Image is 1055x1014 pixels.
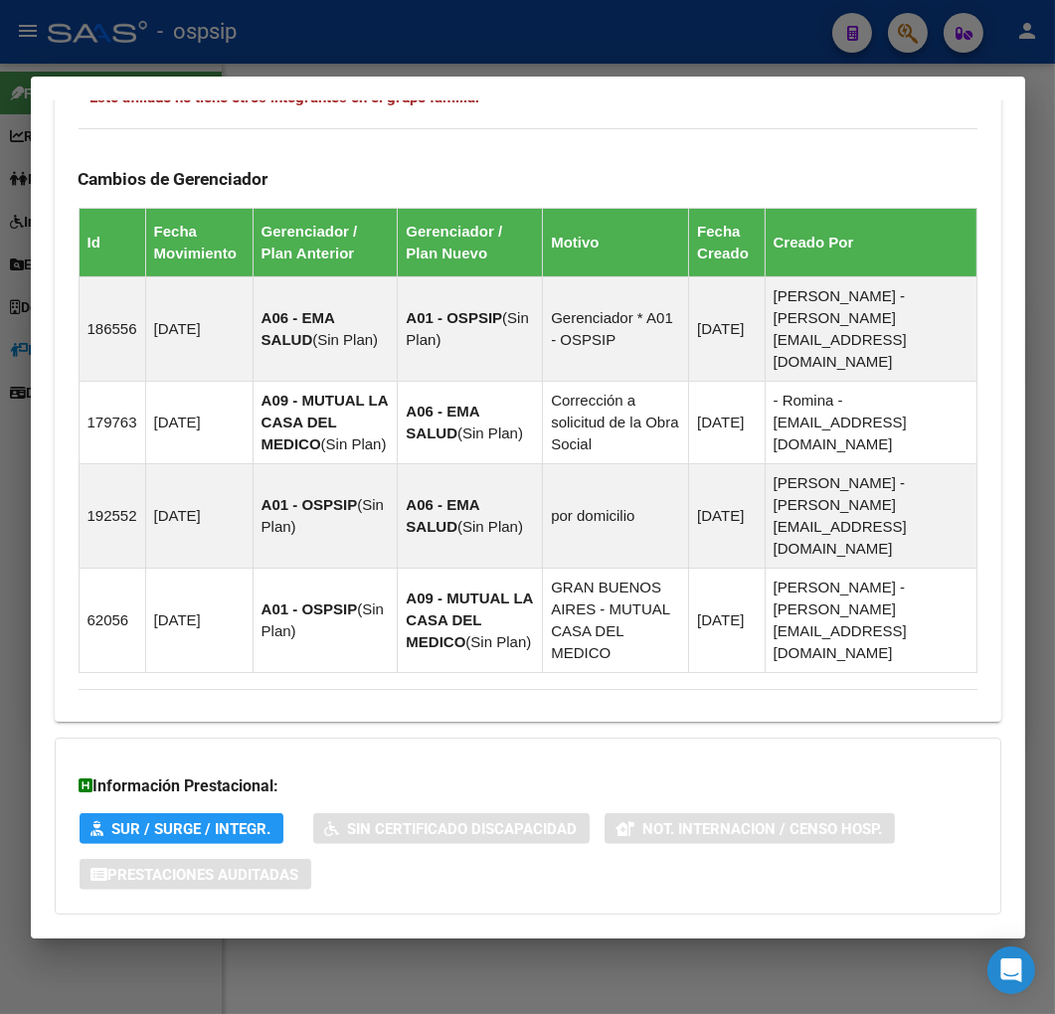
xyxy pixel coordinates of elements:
td: ( ) [253,381,398,463]
strong: A06 - EMA SALUD [262,309,335,348]
td: [PERSON_NAME] - [PERSON_NAME][EMAIL_ADDRESS][DOMAIN_NAME] [765,568,976,672]
span: Sin Certificado Discapacidad [348,820,578,838]
span: Not. Internacion / Censo Hosp. [643,820,883,838]
th: Gerenciador / Plan Nuevo [398,208,543,276]
span: Prestaciones Auditadas [108,866,299,884]
td: ( ) [253,463,398,568]
td: 179763 [79,381,145,463]
td: [DATE] [689,568,765,672]
td: por domicilio [543,463,689,568]
span: Sin Plan [317,331,373,348]
td: [PERSON_NAME] - [PERSON_NAME][EMAIL_ADDRESS][DOMAIN_NAME] [765,463,976,568]
td: 186556 [79,276,145,381]
td: [DATE] [145,276,253,381]
td: [DATE] [145,381,253,463]
td: [DATE] [689,463,765,568]
td: ( ) [253,276,398,381]
th: Creado Por [765,208,976,276]
td: 192552 [79,463,145,568]
th: Id [79,208,145,276]
span: Sin Plan [262,600,384,639]
strong: A01 - OSPSIP [406,309,502,326]
span: Sin Plan [326,435,382,452]
strong: A06 - EMA SALUD [406,403,479,441]
strong: A09 - MUTUAL LA CASA DEL MEDICO [406,590,533,650]
td: [PERSON_NAME] - [PERSON_NAME][EMAIL_ADDRESS][DOMAIN_NAME] [765,276,976,381]
td: [DATE] [145,568,253,672]
strong: A09 - MUTUAL LA CASA DEL MEDICO [262,392,389,452]
td: Corrección a solicitud de la Obra Social [543,381,689,463]
span: Sin Plan [470,633,526,650]
td: GRAN BUENOS AIRES - MUTUAL CASA DEL MEDICO [543,568,689,672]
span: Sin Plan [462,424,518,441]
button: Not. Internacion / Censo Hosp. [605,813,895,844]
button: SUR / SURGE / INTEGR. [80,813,283,844]
strong: A01 - OSPSIP [262,496,358,513]
button: Prestaciones Auditadas [80,859,311,890]
th: Gerenciador / Plan Anterior [253,208,398,276]
td: ( ) [398,381,543,463]
div: Open Intercom Messenger [987,946,1035,994]
span: Sin Plan [406,309,528,348]
td: 62056 [79,568,145,672]
td: [DATE] [689,381,765,463]
h3: Cambios de Gerenciador [79,168,977,190]
th: Fecha Movimiento [145,208,253,276]
td: ( ) [253,568,398,672]
td: [DATE] [145,463,253,568]
button: Sin Certificado Discapacidad [313,813,590,844]
strong: A06 - EMA SALUD [406,496,479,535]
th: Fecha Creado [689,208,765,276]
td: - Romina - [EMAIL_ADDRESS][DOMAIN_NAME] [765,381,976,463]
span: Sin Plan [462,518,518,535]
td: ( ) [398,568,543,672]
td: [DATE] [689,276,765,381]
h3: Información Prestacional: [80,774,976,798]
th: Motivo [543,208,689,276]
td: Gerenciador * A01 - OSPSIP [543,276,689,381]
td: ( ) [398,463,543,568]
strong: A01 - OSPSIP [262,600,358,617]
span: SUR / SURGE / INTEGR. [112,820,271,838]
td: ( ) [398,276,543,381]
span: Sin Plan [262,496,384,535]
